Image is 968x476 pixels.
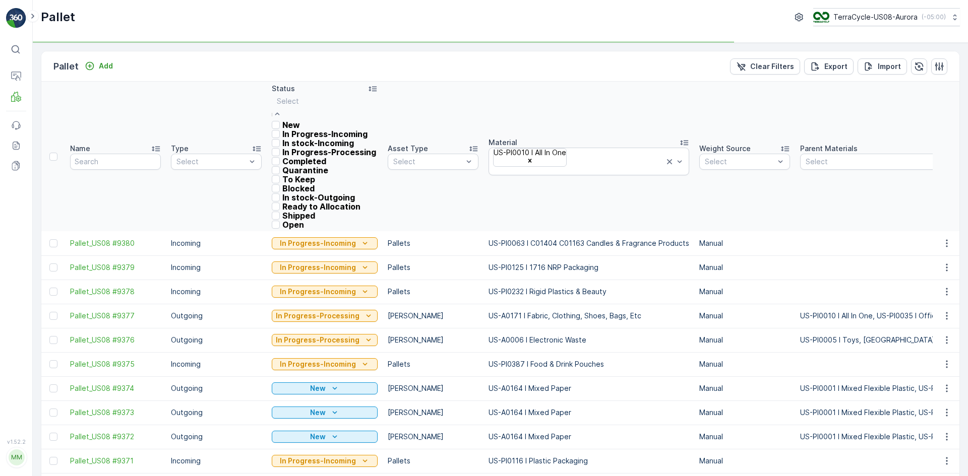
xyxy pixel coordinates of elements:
[9,439,33,447] span: Name :
[489,238,689,248] p: US-PI0063 I C01404 C01163 Candles & Fragrance Products
[171,144,189,154] p: Type
[70,456,161,466] span: Pallet_US08 #9371
[388,432,478,442] p: [PERSON_NAME]
[276,311,359,321] p: In Progress-Processing
[49,433,57,441] div: Toggle Row Selected
[49,288,57,296] div: Toggle Row Selected
[750,61,794,72] p: Clear Filters
[171,407,262,418] p: Outgoing
[171,359,262,369] p: Incoming
[489,287,689,297] p: US-PI0232 I Rigid Plastics & Beauty
[388,456,478,466] p: Pallets
[70,287,161,297] a: Pallet_US08 #9378
[272,310,378,322] button: In Progress-Processing
[70,407,161,418] a: Pallet_US08 #9373
[9,198,53,207] span: Net Weight :
[699,144,751,154] p: Weight Source
[858,58,907,75] button: Import
[282,220,304,229] p: Open
[49,263,57,271] div: Toggle Row Selected
[489,383,689,393] p: US-A0164 I Mixed Paper
[171,311,262,321] p: Outgoing
[70,311,161,321] a: Pallet_US08 #9377
[59,182,73,190] span: 485
[436,9,530,21] p: FD, SC8064, [DATE], #1
[310,383,326,393] p: New
[70,383,161,393] a: Pallet_US08 #9374
[282,211,315,220] p: Shipped
[272,286,378,298] button: In Progress-Incoming
[280,238,356,248] p: In Progress-Incoming
[171,262,262,273] p: Incoming
[489,138,517,148] p: Material
[310,432,326,442] p: New
[813,12,829,23] img: image_ci7OI47.png
[49,457,57,465] div: Toggle Row Selected
[494,149,566,157] div: US-PI0010 I All In One
[70,144,90,154] p: Name
[495,157,566,166] div: Remove US-PI0010 I All In One
[824,61,848,72] p: Export
[171,335,262,345] p: Outgoing
[272,334,378,346] button: In Progress-Processing
[388,335,478,345] p: [PERSON_NAME]
[699,311,790,321] p: Manual
[388,311,478,321] p: [PERSON_NAME]
[70,359,161,369] a: Pallet_US08 #9375
[6,447,26,468] button: MM
[53,59,79,74] p: Pallet
[81,60,117,72] button: Add
[49,336,57,344] div: Toggle Row Selected
[800,144,858,154] p: Parent Materials
[59,455,73,464] span: 460
[699,262,790,273] p: Manual
[699,359,790,369] p: Manual
[9,182,59,190] span: Total Weight :
[489,335,689,345] p: US-A0006 I Electronic Waste
[282,202,360,211] p: Ready to Allocation
[489,456,689,466] p: US-PI0116 I Plastic Packaging
[699,432,790,442] p: Manual
[436,282,531,294] p: FD, SC8064, [DATE], #2
[388,359,478,369] p: Pallets
[49,384,57,392] div: Toggle Row Selected
[388,262,478,273] p: Pallets
[699,407,790,418] p: Manual
[56,215,66,224] span: 70
[489,311,689,321] p: US-A0171 I Fabric, Clothing, Shoes, Bags, Etc
[41,9,75,25] p: Pallet
[70,335,161,345] span: Pallet_US08 #9376
[833,12,918,22] p: TerraCycle-US08-Aurora
[699,238,790,248] p: Manual
[272,358,378,370] button: In Progress-Incoming
[282,193,355,202] p: In stock-Outgoing
[9,248,43,257] span: Material :
[388,287,478,297] p: Pallets
[393,157,463,167] p: Select
[878,61,901,72] p: Import
[280,262,356,273] p: In Progress-Incoming
[489,407,689,418] p: US-A0164 I Mixed Paper
[282,184,315,193] p: Blocked
[272,431,378,443] button: New
[272,382,378,394] button: New
[282,166,328,175] p: Quarantine
[70,432,161,442] span: Pallet_US08 #9372
[70,238,161,248] a: Pallet_US08 #9380
[49,312,57,320] div: Toggle Row Selected
[9,165,33,174] span: Name :
[171,456,262,466] p: Incoming
[6,439,26,445] span: v 1.52.2
[49,360,57,368] div: Toggle Row Selected
[70,262,161,273] a: Pallet_US08 #9379
[388,144,428,154] p: Asset Type
[272,84,295,94] p: Status
[310,407,326,418] p: New
[922,13,946,21] p: ( -05:00 )
[6,8,26,28] img: logo
[489,262,689,273] p: US-PI0125 I 1716 NRP Packaging
[282,175,315,184] p: To Keep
